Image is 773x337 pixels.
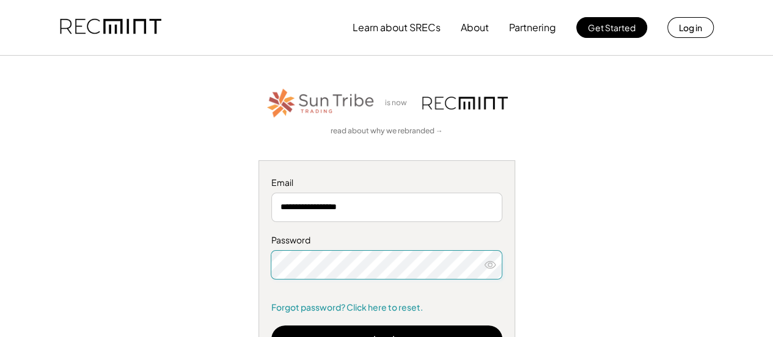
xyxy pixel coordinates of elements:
button: About [461,15,489,40]
button: Learn about SRECs [353,15,441,40]
img: recmint-logotype%403x.png [60,7,161,48]
img: recmint-logotype%403x.png [422,97,508,109]
img: STT_Horizontal_Logo%2B-%2BColor.png [266,86,376,120]
a: Forgot password? Click here to reset. [271,302,502,314]
button: Get Started [576,17,647,38]
div: is now [382,98,416,108]
button: Partnering [509,15,556,40]
button: Log in [667,17,714,38]
div: Email [271,177,502,189]
a: read about why we rebranded → [331,126,443,136]
div: Password [271,234,502,246]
